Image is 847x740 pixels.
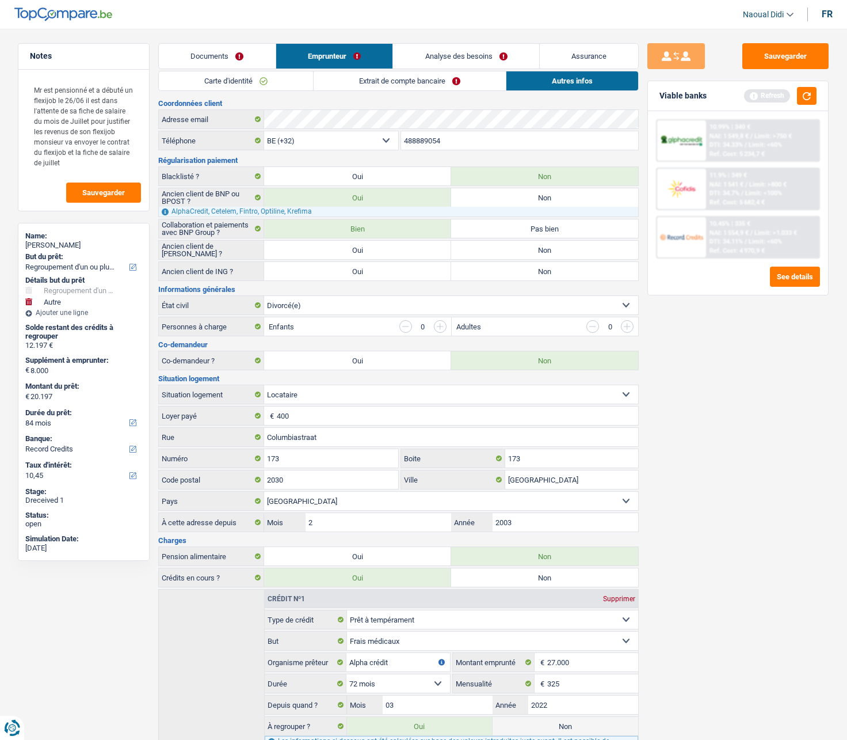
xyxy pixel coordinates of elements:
div: 10.45% | 335 € [709,220,750,227]
div: Détails but du prêt [25,276,142,285]
a: Assurance [540,44,639,69]
div: Stage: [25,487,142,496]
img: AlphaCredit [660,134,703,147]
span: € [535,674,547,693]
span: / [745,181,747,188]
label: Enfants [269,323,294,331]
div: Viable banks [659,91,707,101]
span: € [264,407,277,425]
label: Blacklisté ? [159,167,264,185]
span: Limit: >1.033 € [754,229,797,237]
div: [PERSON_NAME] [25,241,142,250]
label: Oui [347,717,493,735]
div: Ref. Cost: 4 970,9 € [709,247,765,255]
div: Status: [25,511,142,520]
label: Oui [264,241,451,259]
label: Pays [159,492,264,510]
label: Boite [401,449,506,468]
label: Ancien client de BNP ou BPOST ? [159,188,264,207]
span: Limit: >800 € [749,181,787,188]
label: Mois [264,513,305,532]
label: Durée du prêt: [25,408,140,418]
label: À regrouper ? [265,717,347,735]
input: AAAA [528,696,638,714]
label: Non [451,351,638,370]
span: / [750,229,753,237]
div: Solde restant des crédits à regrouper [25,323,142,341]
label: Crédits en cours ? [159,568,264,587]
label: Type de crédit [265,610,347,629]
div: Crédit nº1 [265,595,308,602]
label: Collaboration et paiements avec BNP Group ? [159,219,264,238]
label: But [265,632,347,650]
span: DTI: 34.7% [709,189,739,197]
a: Documents [159,44,276,69]
label: Oui [264,262,451,280]
label: Numéro [159,449,264,468]
img: Record Credits [660,226,703,248]
a: Extrait de compte bancaire [314,71,506,90]
label: Non [493,717,638,735]
input: MM [383,696,493,714]
label: Loyer payé [159,407,264,425]
h3: Coordonnées client [158,100,639,107]
h5: Notes [30,51,138,61]
label: Montant du prêt: [25,382,140,391]
div: 10.99% | 340 € [709,123,750,131]
label: Ancien client de [PERSON_NAME] ? [159,241,264,259]
div: 0 [418,323,428,331]
button: Sauvegarder [742,43,829,69]
div: Dreceived 1 [25,496,142,505]
span: / [750,132,753,140]
div: 0 [605,323,615,331]
span: Limit: <60% [749,238,782,245]
label: Mensualité [453,674,535,693]
label: Non [451,188,638,207]
span: € [25,366,29,375]
a: Analyse des besoins [393,44,539,69]
label: Oui [264,351,451,370]
a: Emprunteur [276,44,393,69]
img: Cofidis [660,178,703,199]
h3: Régularisation paiement [158,157,639,164]
div: open [25,519,142,529]
div: Ref. Cost: 5 234,7 € [709,150,765,158]
h3: Situation logement [158,375,639,382]
label: Montant emprunté [453,653,535,671]
span: Sauvegarder [82,189,125,196]
label: Taux d'intérêt: [25,461,140,470]
label: Non [451,241,638,259]
span: € [535,653,547,671]
span: Limit: <100% [745,189,782,197]
label: Téléphone [159,131,264,150]
button: Sauvegarder [66,183,141,203]
span: / [745,141,747,149]
div: fr [822,9,833,20]
label: Ancien client de ING ? [159,262,264,280]
label: Rue [159,428,264,446]
span: NAI: 1 554,9 € [709,229,749,237]
label: Oui [264,547,451,566]
a: Autres infos [506,71,638,90]
label: Supplément à emprunter: [25,356,140,365]
span: Limit: <60% [749,141,782,149]
input: AAAA [493,513,638,532]
span: Limit: >750 € [754,132,792,140]
h3: Informations générales [158,286,639,293]
label: But du prêt: [25,252,140,261]
label: Co-demandeur ? [159,351,264,370]
label: Organisme prêteur [265,653,346,671]
label: Depuis quand ? [265,696,347,714]
label: Situation logement [159,385,264,404]
label: Oui [264,568,451,587]
a: Carte d'identité [159,71,313,90]
div: Supprimer [600,595,638,602]
label: Adresse email [159,110,264,128]
div: Ref. Cost: 5 682,4 € [709,199,765,206]
span: NAI: 1 549,8 € [709,132,749,140]
div: Name: [25,232,142,241]
label: Pension alimentaire [159,547,264,566]
label: Année [493,696,528,714]
label: Non [451,262,638,280]
input: 401020304 [401,131,639,150]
